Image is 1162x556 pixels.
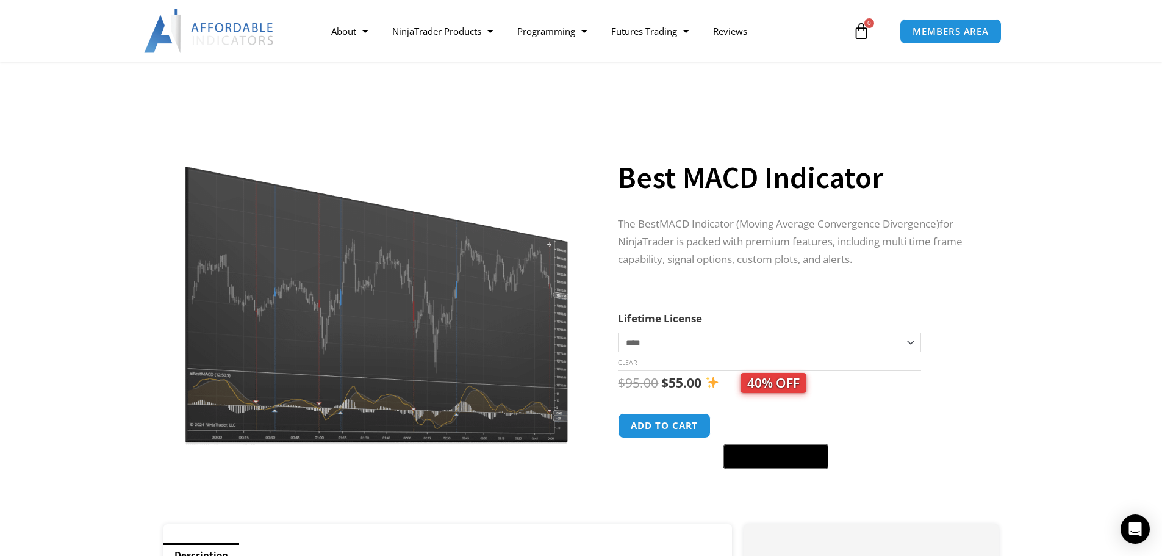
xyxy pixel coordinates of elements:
[741,373,806,393] span: 40% OFF
[706,376,719,389] img: ✨
[618,217,963,266] span: for NinjaTrader is packed with premium features, including multi time frame capability, signal op...
[913,27,989,36] span: MEMBERS AREA
[701,17,759,45] a: Reviews
[618,358,637,367] a: Clear options
[721,411,831,441] iframe: Secure express checkout frame
[618,374,625,391] span: $
[618,311,702,325] label: Lifetime License
[618,413,711,438] button: Add to cart
[900,19,1002,44] a: MEMBERS AREA
[864,18,874,28] span: 0
[505,17,599,45] a: Programming
[618,374,658,391] bdi: 95.00
[1121,514,1150,544] div: Open Intercom Messenger
[723,444,828,469] button: Buy with GPay
[599,17,701,45] a: Futures Trading
[380,17,505,45] a: NinjaTrader Products
[319,17,850,45] nav: Menu
[618,217,659,231] span: The Best
[618,476,974,487] iframe: PayPal Message 1
[319,17,380,45] a: About
[834,13,888,49] a: 0
[659,217,939,231] span: MACD Indicator (Moving Average Convergence Divergence)
[661,374,701,391] bdi: 55.00
[144,9,275,53] img: LogoAI | Affordable Indicators – NinjaTrader
[618,156,974,199] h1: Best MACD Indicator
[661,374,669,391] span: $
